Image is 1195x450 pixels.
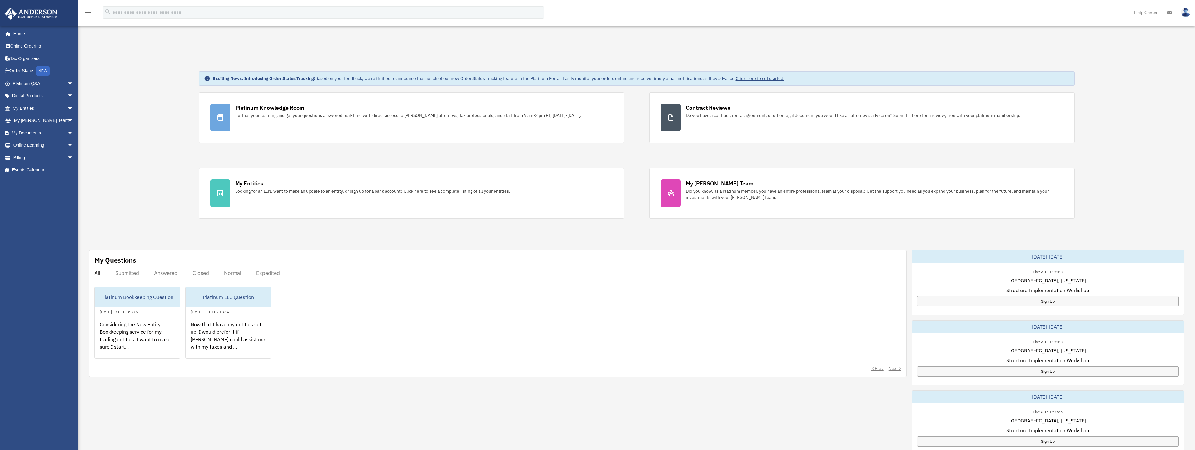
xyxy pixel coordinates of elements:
div: Further your learning and get your questions answered real-time with direct access to [PERSON_NAM... [235,112,581,119]
div: [DATE]-[DATE] [912,321,1184,333]
div: NEW [36,66,50,76]
a: Sign Up [917,296,1179,306]
div: Now that I have my entities set up, I would prefer it if [PERSON_NAME] could assist me with my ta... [186,316,271,364]
a: My [PERSON_NAME] Teamarrow_drop_down [4,114,83,127]
span: arrow_drop_down [67,102,80,115]
div: Based on your feedback, we're thrilled to announce the launch of our new Order Status Tracking fe... [213,75,784,82]
a: Click Here to get started! [736,76,784,81]
a: My Documentsarrow_drop_down [4,127,83,139]
div: [DATE] - #01076376 [95,308,143,315]
a: Tax Organizers [4,52,83,65]
a: menu [84,11,92,16]
a: My Entities Looking for an EIN, want to make an update to an entity, or sign up for a bank accoun... [199,168,624,219]
a: Digital Productsarrow_drop_down [4,90,83,102]
a: Home [4,28,80,40]
a: Billingarrow_drop_down [4,151,83,164]
div: Submitted [115,270,139,276]
div: [DATE]-[DATE] [912,250,1184,263]
a: Order StatusNEW [4,65,83,78]
div: Live & In-Person [1028,338,1068,345]
div: Platinum Bookkeeping Question [95,287,180,307]
div: My [PERSON_NAME] Team [686,179,754,187]
span: [GEOGRAPHIC_DATA], [US_STATE] [1009,417,1086,424]
a: My [PERSON_NAME] Team Did you know, as a Platinum Member, you have an entire professional team at... [649,168,1075,219]
a: Sign Up [917,366,1179,377]
a: Platinum Bookkeeping Question[DATE] - #01076376Considering the New Entity Bookkeeping service for... [94,287,180,359]
span: Structure Implementation Workshop [1006,427,1089,434]
div: Live & In-Person [1028,408,1068,415]
div: Do you have a contract, rental agreement, or other legal document you would like an attorney's ad... [686,112,1020,119]
img: User Pic [1181,8,1190,17]
div: Contract Reviews [686,104,730,112]
div: Platinum LLC Question [186,287,271,307]
div: My Questions [94,255,136,265]
span: [GEOGRAPHIC_DATA], [US_STATE] [1009,277,1086,284]
div: [DATE] - #01071834 [186,308,234,315]
div: Did you know, as a Platinum Member, you have an entire professional team at your disposal? Get th... [686,188,1063,200]
span: arrow_drop_down [67,77,80,90]
img: Anderson Advisors Platinum Portal [3,8,59,20]
a: Online Ordering [4,40,83,53]
div: Normal [224,270,241,276]
a: Contract Reviews Do you have a contract, rental agreement, or other legal document you would like... [649,92,1075,143]
a: Platinum Q&Aarrow_drop_down [4,77,83,90]
span: Structure Implementation Workshop [1006,286,1089,294]
span: arrow_drop_down [67,139,80,152]
div: Platinum Knowledge Room [235,104,305,112]
a: Platinum LLC Question[DATE] - #01071834Now that I have my entities set up, I would prefer it if [... [185,287,271,359]
div: Considering the New Entity Bookkeeping service for my trading entities. I want to make sure I sta... [95,316,180,364]
a: Online Learningarrow_drop_down [4,139,83,152]
div: My Entities [235,179,263,187]
div: Answered [154,270,177,276]
i: menu [84,9,92,16]
div: Live & In-Person [1028,268,1068,275]
strong: Exciting News: Introducing Order Status Tracking! [213,76,315,81]
div: All [94,270,100,276]
a: Platinum Knowledge Room Further your learning and get your questions answered real-time with dire... [199,92,624,143]
div: [DATE]-[DATE] [912,391,1184,403]
span: arrow_drop_down [67,114,80,127]
span: arrow_drop_down [67,127,80,139]
div: Closed [192,270,209,276]
a: My Entitiesarrow_drop_down [4,102,83,114]
span: [GEOGRAPHIC_DATA], [US_STATE] [1009,347,1086,354]
div: Expedited [256,270,280,276]
span: Structure Implementation Workshop [1006,356,1089,364]
div: Looking for an EIN, want to make an update to an entity, or sign up for a bank account? Click her... [235,188,510,194]
a: Events Calendar [4,164,83,176]
a: Sign Up [917,436,1179,447]
span: arrow_drop_down [67,151,80,164]
i: search [104,8,111,15]
span: arrow_drop_down [67,90,80,103]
